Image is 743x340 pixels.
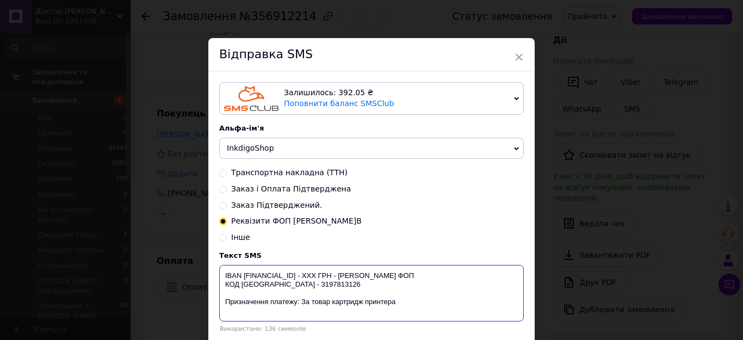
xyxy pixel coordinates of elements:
span: Заказ Підтверджений. [231,201,322,209]
textarea: IBAN [FINANCIAL_ID] - ХХХ ГРН - [PERSON_NAME] ФОП КОД [GEOGRAPHIC_DATA] - 3197813126 Призначення ... [219,265,524,322]
span: × [514,48,524,66]
div: Використано: 136 символів [219,325,524,332]
a: Поповнити баланс SMSClub [284,99,394,108]
div: Текст SMS [219,251,524,259]
span: Інше [231,233,250,242]
span: Заказ і Оплата Підтверджена [231,184,351,193]
div: Відправка SMS [208,38,535,71]
span: Транспортна накладна (ТТН) [231,168,348,177]
div: Залишилось: 392.05 ₴ [284,88,510,98]
span: InkdigoShop [227,144,274,152]
span: Альфа-ім'я [219,124,264,132]
span: Реквізити ФОП [PERSON_NAME]В [231,217,362,225]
